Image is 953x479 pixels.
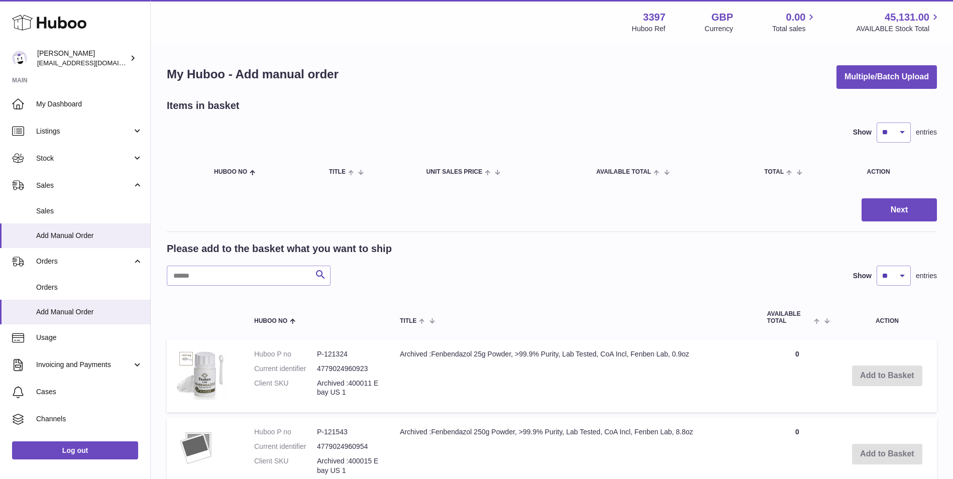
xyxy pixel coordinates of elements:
[36,387,143,397] span: Cases
[916,271,937,281] span: entries
[757,339,837,413] td: 0
[36,333,143,342] span: Usage
[36,307,143,317] span: Add Manual Order
[36,206,143,216] span: Sales
[596,169,651,175] span: AVAILABLE Total
[916,128,937,137] span: entries
[36,231,143,241] span: Add Manual Order
[36,154,132,163] span: Stock
[427,169,482,175] span: Unit Sales Price
[36,127,132,136] span: Listings
[786,11,806,24] span: 0.00
[643,11,666,24] strong: 3397
[37,49,128,68] div: [PERSON_NAME]
[329,169,346,175] span: Title
[317,427,380,437] dd: P-121543
[36,283,143,292] span: Orders
[177,427,217,467] img: Archived :Fenbendazol 250g Powder, >99.9% Purity, Lab Tested, CoA Incl, Fenben Lab, 8.8oz
[12,441,138,459] a: Log out
[767,311,812,324] span: AVAILABLE Total
[36,181,132,190] span: Sales
[885,11,929,24] span: 45,131.00
[12,51,27,66] img: sales@canchema.com
[772,11,817,34] a: 0.00 Total sales
[400,318,416,324] span: Title
[836,65,937,89] button: Multiple/Batch Upload
[254,379,317,398] dt: Client SKU
[167,66,339,82] h1: My Huboo - Add manual order
[254,442,317,451] dt: Current identifier
[867,169,927,175] div: Action
[254,427,317,437] dt: Huboo P no
[37,59,148,67] span: [EMAIL_ADDRESS][DOMAIN_NAME]
[317,379,380,398] dd: Archived :400011 Ebay US 1
[856,11,941,34] a: 45,131.00 AVAILABLE Stock Total
[317,442,380,451] dd: 4779024960954
[36,360,132,370] span: Invoicing and Payments
[317,364,380,374] dd: 4779024960923
[254,349,317,359] dt: Huboo P no
[772,24,817,34] span: Total sales
[36,99,143,109] span: My Dashboard
[853,271,872,281] label: Show
[317,456,380,475] dd: Archived :400015 Ebay US 1
[856,24,941,34] span: AVAILABLE Stock Total
[167,242,392,256] h2: Please add to the basket what you want to ship
[254,456,317,475] dt: Client SKU
[254,318,287,324] span: Huboo no
[177,349,227,400] img: Archived :Fenbendazol 25g Powder, >99.9% Purity, Lab Tested, CoA Incl, Fenben Lab, 0.9oz
[632,24,666,34] div: Huboo Ref
[167,99,240,112] h2: Items in basket
[711,11,733,24] strong: GBP
[853,128,872,137] label: Show
[36,414,143,424] span: Channels
[705,24,733,34] div: Currency
[390,339,757,413] td: Archived :Fenbendazol 25g Powder, >99.9% Purity, Lab Tested, CoA Incl, Fenben Lab, 0.9oz
[254,364,317,374] dt: Current identifier
[837,301,937,334] th: Action
[214,169,247,175] span: Huboo no
[317,349,380,359] dd: P-121324
[764,169,784,175] span: Total
[862,198,937,222] button: Next
[36,257,132,266] span: Orders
